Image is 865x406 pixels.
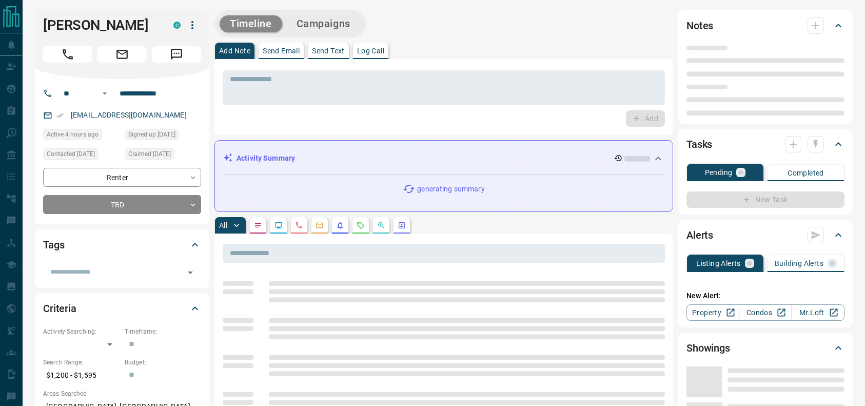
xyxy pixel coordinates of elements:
p: Listing Alerts [696,260,741,267]
div: Mon Aug 11 2025 [43,148,120,163]
p: Building Alerts [775,260,823,267]
div: Mon Aug 11 2025 [125,129,201,143]
p: Actively Searching: [43,327,120,336]
div: Tue Aug 12 2025 [43,129,120,143]
svg: Calls [295,221,303,229]
svg: Email Verified [56,112,64,119]
p: Completed [788,169,824,177]
p: New Alert: [686,291,844,301]
div: Showings [686,336,844,360]
p: generating summary [417,184,484,195]
p: Budget: [125,358,201,367]
svg: Opportunities [377,221,385,229]
p: Areas Searched: [43,389,201,398]
p: Add Note [219,47,250,54]
div: Alerts [686,223,844,247]
a: Condos [739,304,792,321]
div: Mon Aug 11 2025 [125,148,201,163]
svg: Notes [254,221,262,229]
svg: Lead Browsing Activity [274,221,283,229]
h2: Alerts [686,227,713,243]
p: Activity Summary [237,153,295,164]
a: Property [686,304,739,321]
div: Notes [686,13,844,38]
p: All [219,222,227,229]
svg: Agent Actions [398,221,406,229]
div: TBD [43,195,201,214]
button: Timeline [220,15,282,32]
h2: Criteria [43,300,76,317]
span: Claimed [DATE] [128,149,171,159]
span: Signed up [DATE] [128,129,175,140]
button: Open [99,87,111,100]
div: Renter [43,168,201,187]
h2: Tags [43,237,64,253]
div: Activity Summary [223,149,664,168]
p: Search Range: [43,358,120,367]
button: Open [183,265,198,280]
div: Tasks [686,132,844,157]
span: Email [97,46,147,63]
a: [EMAIL_ADDRESS][DOMAIN_NAME] [71,111,187,119]
p: Log Call [357,47,384,54]
span: Message [152,46,201,63]
div: Criteria [43,296,201,321]
div: Tags [43,233,201,257]
span: Contacted [DATE] [47,149,95,159]
p: $1,200 - $1,595 [43,367,120,384]
h2: Notes [686,17,713,34]
svg: Listing Alerts [336,221,344,229]
p: Send Text [312,47,345,54]
h1: [PERSON_NAME] [43,17,158,33]
div: condos.ca [173,22,181,29]
span: Call [43,46,92,63]
button: Campaigns [286,15,361,32]
h2: Showings [686,340,730,356]
a: Mr.Loft [792,304,844,321]
span: Active 4 hours ago [47,129,99,140]
p: Send Email [263,47,300,54]
svg: Requests [357,221,365,229]
h2: Tasks [686,136,712,152]
p: Timeframe: [125,327,201,336]
p: Pending [705,169,733,176]
svg: Emails [316,221,324,229]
